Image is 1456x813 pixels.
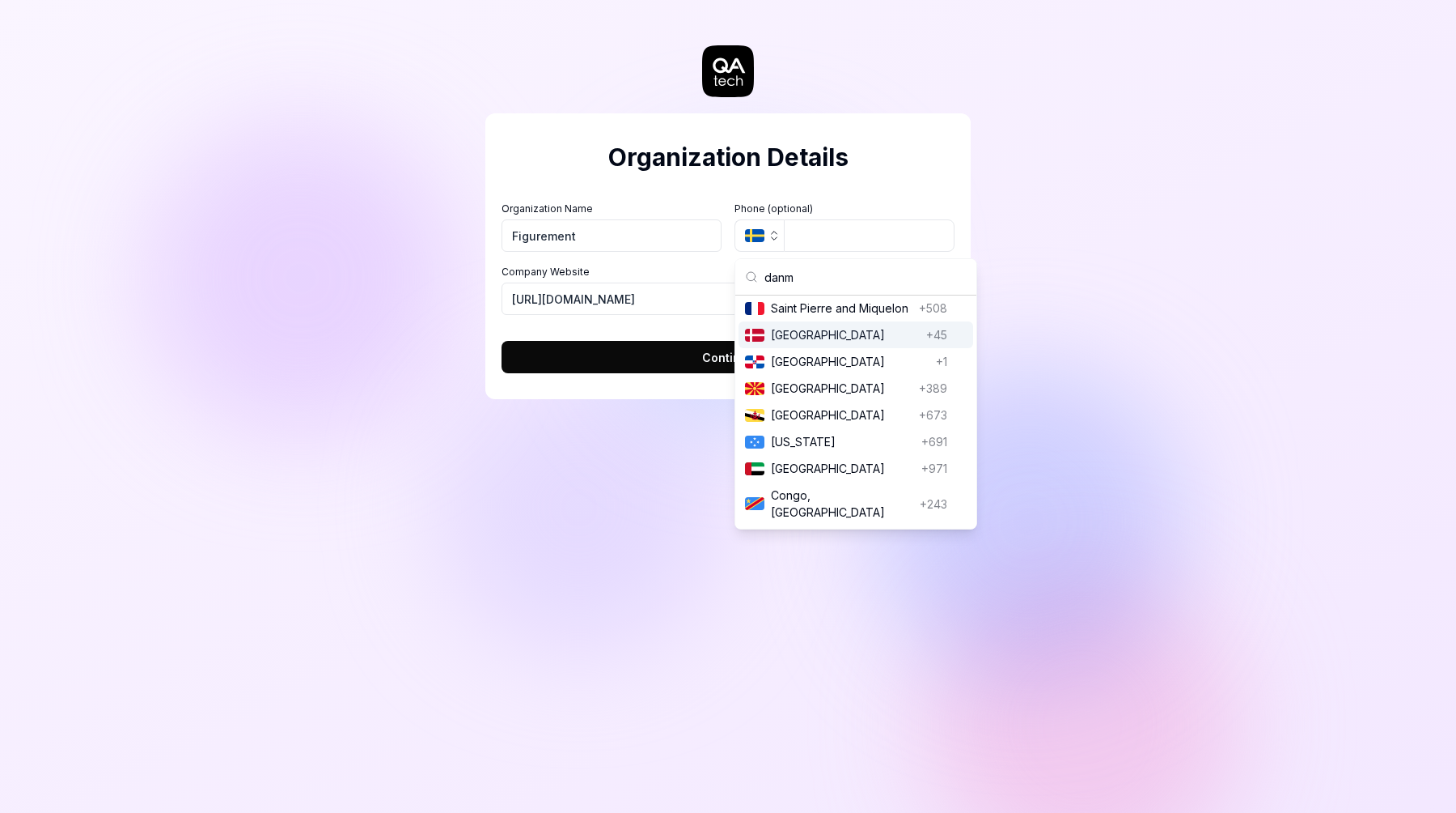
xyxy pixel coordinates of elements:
[771,433,915,450] span: [US_STATE]
[920,496,947,513] span: +243
[771,380,912,397] span: [GEOGRAPHIC_DATA]
[764,259,967,295] input: Search country...
[735,296,976,529] div: Suggestions
[771,353,929,370] span: [GEOGRAPHIC_DATA]
[919,300,947,317] span: +508
[921,433,947,450] span: +691
[919,406,947,424] span: +673
[502,341,954,373] button: Continue
[771,326,920,343] span: [GEOGRAPHIC_DATA]
[926,326,947,343] span: +45
[702,349,755,366] span: Continue
[919,380,947,397] span: +389
[734,202,954,216] label: Phone (optional)
[502,283,954,315] input: https://
[502,265,954,279] label: Company Website
[771,460,915,477] span: [GEOGRAPHIC_DATA]
[771,300,912,317] span: Saint Pierre and Miquelon
[921,460,947,477] span: +971
[771,487,913,521] span: Congo, [GEOGRAPHIC_DATA]
[502,202,722,216] label: Organization Name
[771,406,912,424] span: [GEOGRAPHIC_DATA]
[502,139,954,176] h2: Organization Details
[936,353,947,370] span: +1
